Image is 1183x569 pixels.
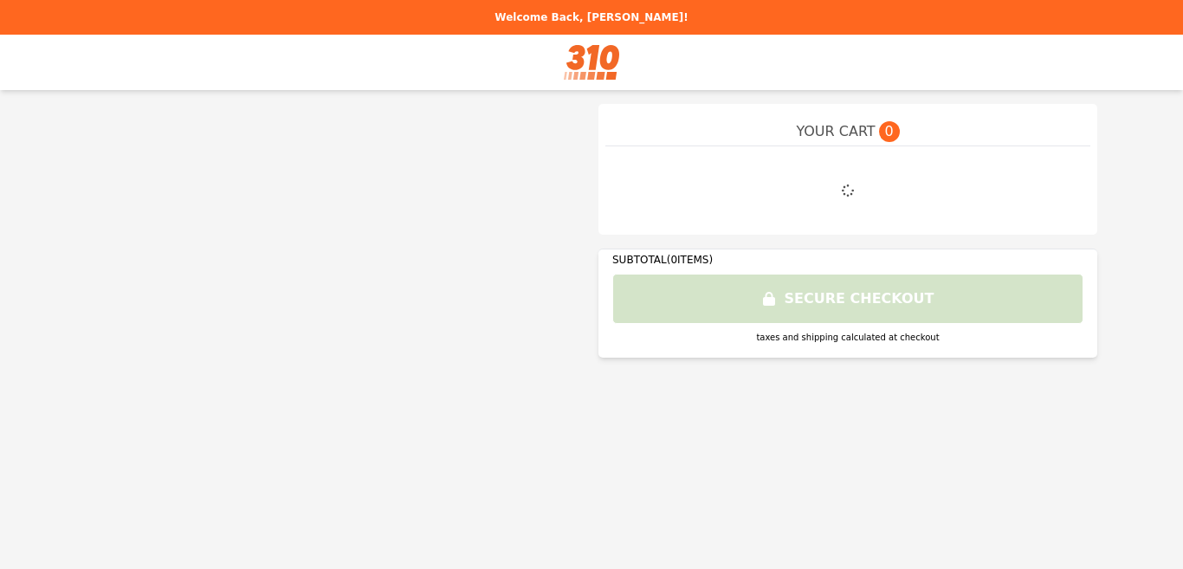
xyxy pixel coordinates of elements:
p: Welcome Back, [PERSON_NAME]! [10,10,1173,24]
span: YOUR CART [796,121,875,142]
div: taxes and shipping calculated at checkout [612,331,1083,344]
span: ( 0 ITEMS) [667,254,713,266]
img: Brand Logo [564,45,620,80]
span: 0 [879,121,900,142]
span: SUBTOTAL [612,254,667,266]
